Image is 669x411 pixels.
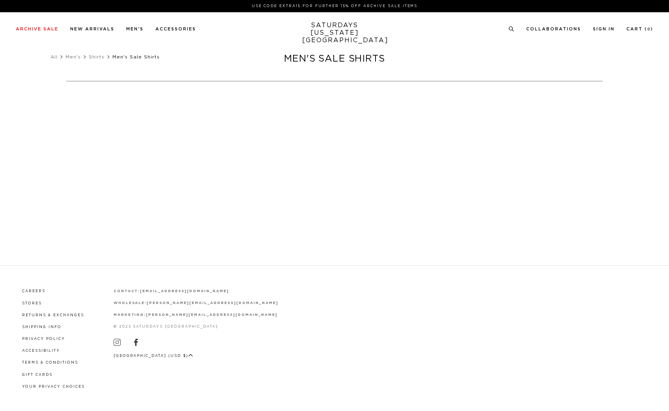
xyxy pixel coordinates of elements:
a: Accessibility [22,349,60,353]
a: SATURDAYS[US_STATE][GEOGRAPHIC_DATA] [302,22,367,44]
a: Careers [22,289,45,293]
small: 0 [647,28,650,31]
a: Returns & Exchanges [22,313,84,317]
button: [GEOGRAPHIC_DATA] (USD $) [114,353,193,359]
a: [PERSON_NAME][EMAIL_ADDRESS][DOMAIN_NAME] [147,301,278,305]
p: © 2025 Saturdays [GEOGRAPHIC_DATA] [114,324,278,330]
strong: contact: [114,289,140,293]
strong: wholesale: [114,301,147,305]
a: Archive Sale [16,27,58,31]
a: [EMAIL_ADDRESS][DOMAIN_NAME] [140,289,229,293]
a: Gift Cards [22,373,52,377]
strong: marketing: [114,313,146,317]
a: Men's [65,54,81,59]
a: Terms & Conditions [22,361,78,364]
a: Collaborations [526,27,581,31]
span: Men's Sale Shirts [112,54,160,59]
a: Sign In [593,27,615,31]
p: Use Code EXTRA15 for Further 15% Off Archive Sale Items [19,3,650,9]
a: Men's [126,27,144,31]
a: Privacy Policy [22,337,65,341]
a: Accessories [155,27,196,31]
a: All [50,54,58,59]
a: Stores [22,302,42,305]
a: Cart (0) [626,27,653,31]
a: Shipping Info [22,325,62,329]
a: [PERSON_NAME][EMAIL_ADDRESS][DOMAIN_NAME] [146,313,277,317]
a: Shirts [89,54,105,59]
a: New Arrivals [70,27,114,31]
a: Your privacy choices [22,385,85,388]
